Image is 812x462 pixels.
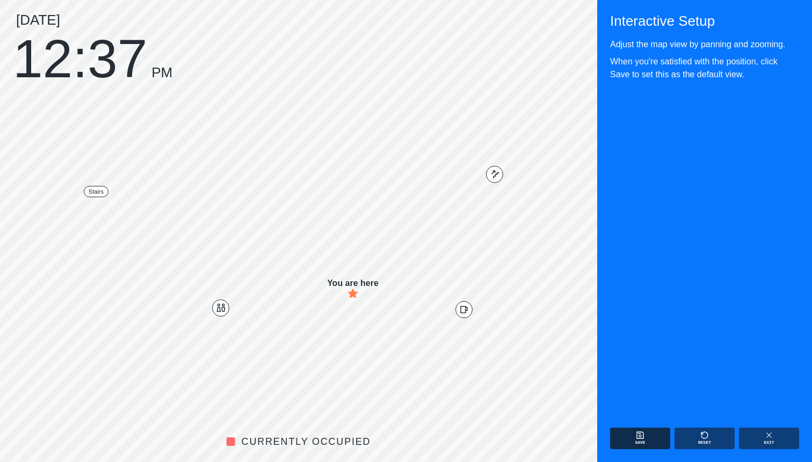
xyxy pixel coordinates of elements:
p: Adjust the map view by panning and zooming. [610,38,799,51]
button: Exit [739,428,799,449]
p: Reset [698,439,711,446]
p: Exit [764,439,774,446]
button: Reset [675,428,735,449]
p: Save [635,439,645,446]
button: Save [610,428,670,449]
p: Interactive Setup [610,13,799,30]
p: When you're satisfied with the position, click Save to set this as the default view. [610,55,799,81]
